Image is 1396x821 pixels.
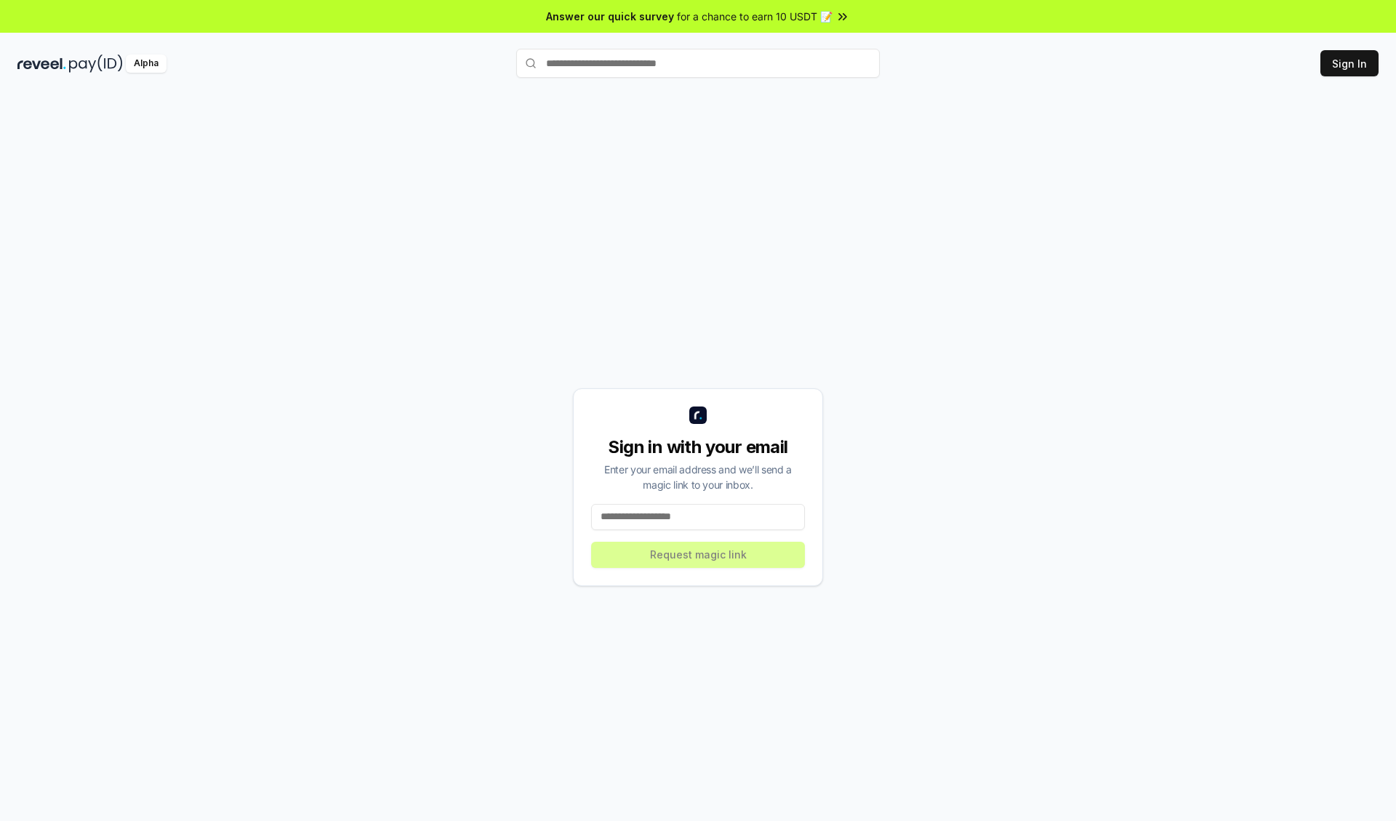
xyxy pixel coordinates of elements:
div: Sign in with your email [591,436,805,459]
div: Alpha [126,55,167,73]
button: Sign In [1320,50,1379,76]
img: reveel_dark [17,55,66,73]
img: pay_id [69,55,123,73]
span: for a chance to earn 10 USDT 📝 [677,9,833,24]
div: Enter your email address and we’ll send a magic link to your inbox. [591,462,805,492]
span: Answer our quick survey [546,9,674,24]
img: logo_small [689,407,707,424]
